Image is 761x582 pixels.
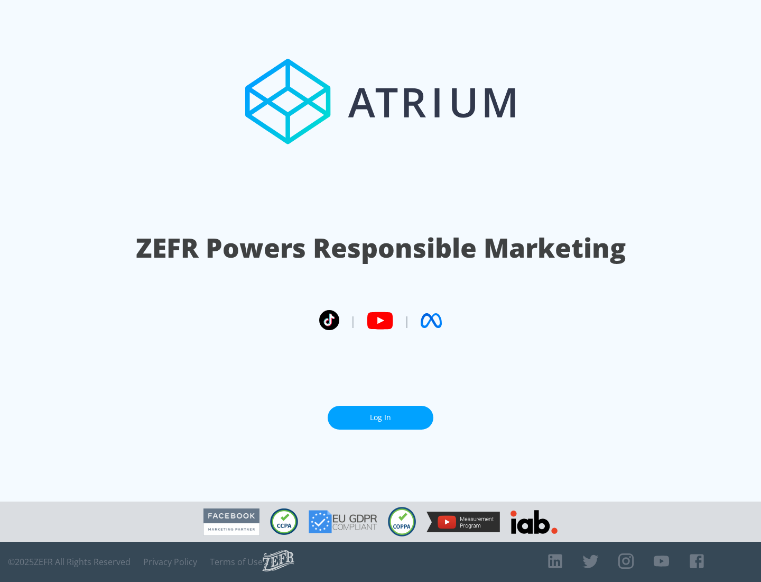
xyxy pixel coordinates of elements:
span: | [404,313,410,329]
span: | [350,313,356,329]
img: GDPR Compliant [309,510,377,533]
img: YouTube Measurement Program [426,512,500,532]
img: CCPA Compliant [270,508,298,535]
a: Privacy Policy [143,557,197,567]
img: COPPA Compliant [388,507,416,536]
img: IAB [511,510,558,534]
img: Facebook Marketing Partner [203,508,259,535]
span: © 2025 ZEFR All Rights Reserved [8,557,131,567]
h1: ZEFR Powers Responsible Marketing [136,230,626,266]
a: Terms of Use [210,557,263,567]
a: Log In [328,406,433,430]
